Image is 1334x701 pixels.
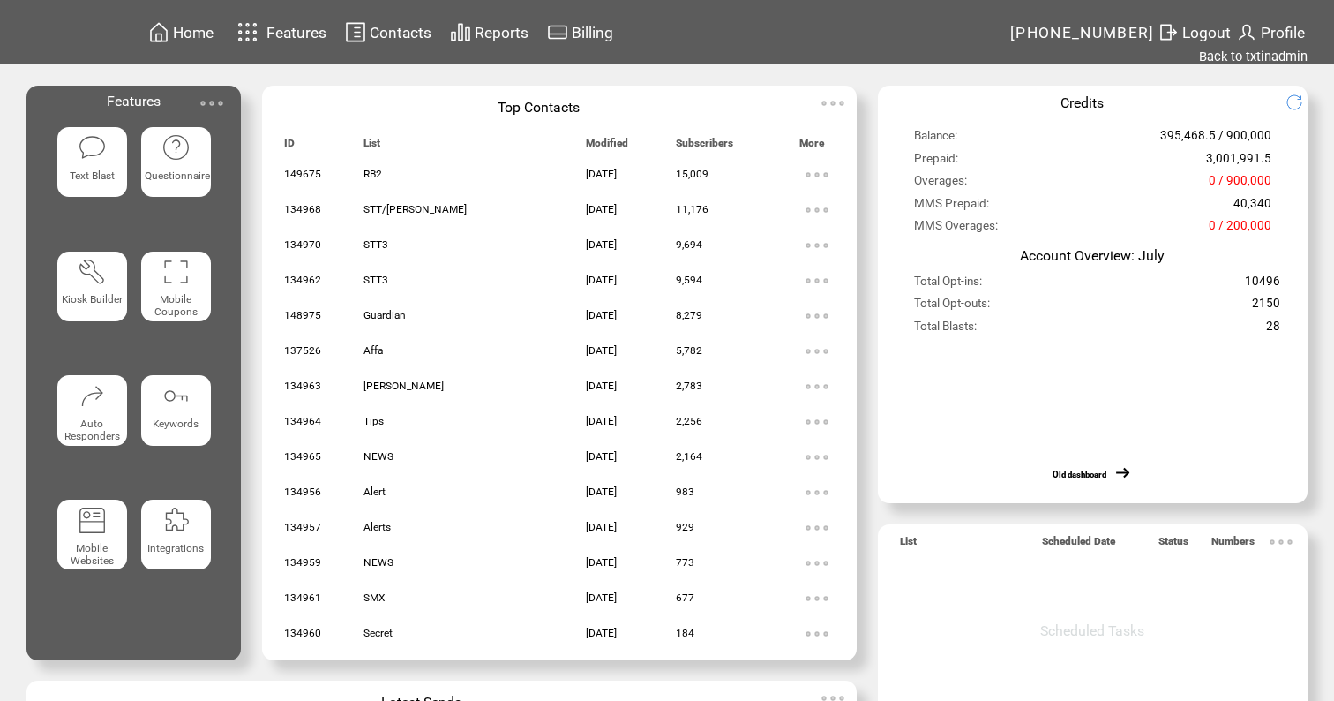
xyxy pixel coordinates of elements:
img: ellypsis.svg [815,86,851,121]
span: 2,256 [676,415,702,427]
span: 5,782 [676,344,702,357]
span: Secret [363,627,393,639]
span: 134963 [284,380,321,392]
a: Questionnaire [141,127,211,237]
a: Features [229,15,329,49]
span: Features [107,93,161,109]
img: ellypsis.svg [799,157,835,192]
span: 2,783 [676,380,702,392]
span: MMS Prepaid: [914,196,989,218]
span: Overages: [914,173,967,195]
span: Modified [586,137,628,157]
a: Profile [1233,19,1308,46]
span: 8,279 [676,309,702,321]
span: Reports [475,24,528,41]
span: Integrations [147,542,204,554]
span: [PERSON_NAME] [363,380,444,392]
a: Logout [1155,19,1233,46]
span: [DATE] [586,344,617,357]
span: Total Opt-ins: [914,274,982,296]
span: 134962 [284,274,321,286]
span: Mobile Coupons [154,293,198,318]
span: 9,694 [676,238,702,251]
span: 0 / 900,000 [1209,173,1271,195]
span: Text Blast [70,170,115,182]
img: ellypsis.svg [799,192,835,228]
span: [DATE] [586,274,617,286]
img: creidtcard.svg [547,21,568,43]
span: [DATE] [586,450,617,463]
a: Integrations [141,500,211,610]
img: ellypsis.svg [799,334,835,369]
span: [DATE] [586,238,617,251]
img: ellypsis.svg [799,546,835,581]
span: More [799,137,824,157]
span: 134968 [284,203,321,215]
img: text-blast.svg [78,133,107,162]
span: Scheduled Tasks [1040,622,1144,639]
span: [DATE] [586,309,617,321]
img: tool%201.svg [78,258,107,287]
img: ellypsis.svg [799,475,835,510]
span: [DATE] [586,380,617,392]
img: ellypsis.svg [799,404,835,440]
span: 134964 [284,415,321,427]
img: exit.svg [1158,21,1179,43]
img: mobile-websites.svg [78,506,107,535]
span: Credits [1060,94,1104,111]
img: ellypsis.svg [799,616,835,652]
img: auto-responders.svg [78,381,107,411]
img: chart.svg [450,21,471,43]
span: 134961 [284,592,321,604]
span: 184 [676,627,694,639]
span: Status [1158,535,1188,555]
span: 134959 [284,556,321,569]
a: Keywords [141,375,211,486]
span: 395,468.5 / 900,000 [1160,128,1271,150]
span: Affa [363,344,383,357]
a: Back to txtinadmin [1199,49,1308,64]
img: ellypsis.svg [799,369,835,404]
img: questionnaire.svg [161,133,191,162]
span: 40,340 [1233,196,1271,218]
span: 0 / 200,000 [1209,218,1271,240]
span: STT/[PERSON_NAME] [363,203,467,215]
img: ellypsis.svg [799,440,835,475]
a: Mobile Coupons [141,252,211,362]
span: 15,009 [676,168,708,180]
span: 149675 [284,168,321,180]
span: 28 [1266,319,1280,341]
a: Reports [447,19,531,46]
a: Contacts [342,19,434,46]
span: Prepaid: [914,151,958,173]
span: STT3 [363,238,388,251]
span: [DATE] [586,592,617,604]
span: 10496 [1245,274,1280,296]
span: 137526 [284,344,321,357]
span: Tips [363,415,384,427]
span: 134957 [284,521,321,533]
span: [DATE] [586,415,617,427]
img: features.svg [232,18,263,47]
span: Account Overview: July [1020,247,1165,264]
span: Logout [1182,24,1231,41]
span: [PHONE_NUMBER] [1010,24,1155,41]
img: ellypsis.svg [1263,524,1299,560]
img: contacts.svg [345,21,366,43]
span: Profile [1261,24,1305,41]
span: [DATE] [586,203,617,215]
span: SMX [363,592,385,604]
span: Keywords [153,418,199,430]
span: 134965 [284,450,321,463]
span: Alerts [363,521,391,533]
span: 148975 [284,309,321,321]
span: 134970 [284,238,321,251]
span: 134956 [284,486,321,498]
span: Questionnaire [145,170,210,182]
img: ellypsis.svg [799,228,835,263]
span: Subscribers [676,137,733,157]
img: ellypsis.svg [799,510,835,546]
span: List [900,535,917,555]
span: 677 [676,592,694,604]
span: Alert [363,486,386,498]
